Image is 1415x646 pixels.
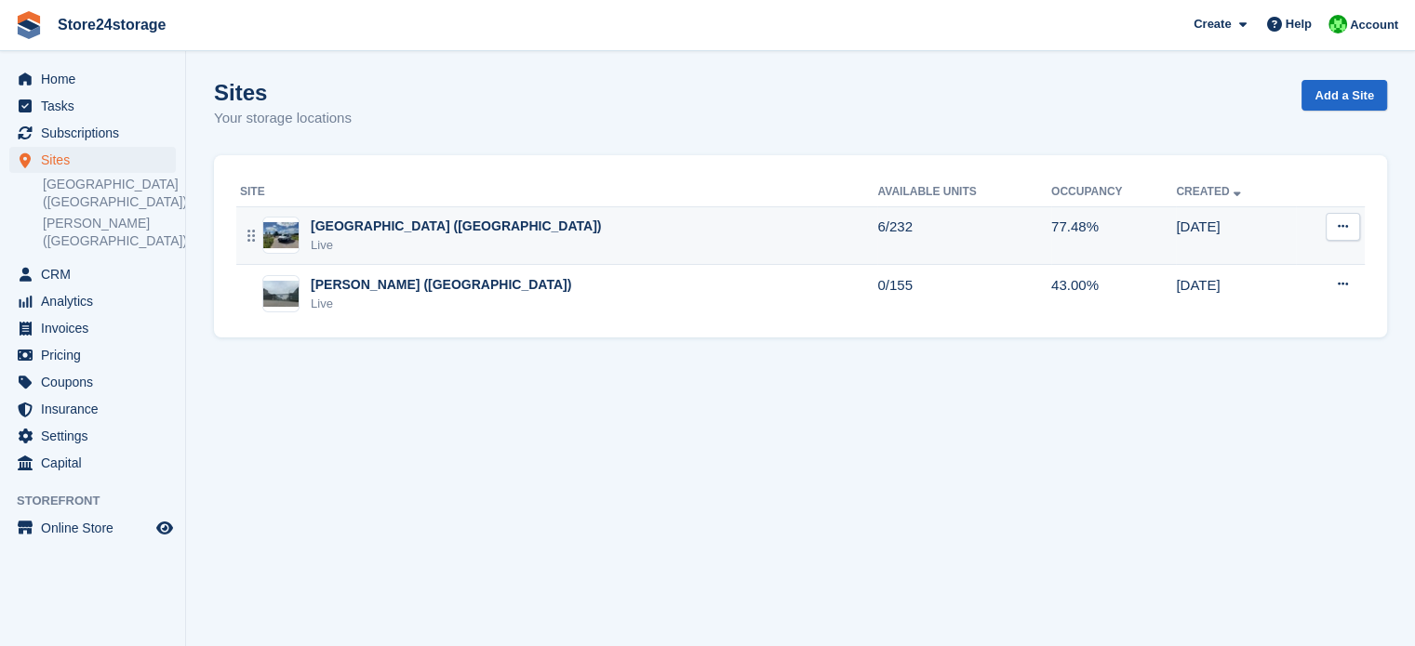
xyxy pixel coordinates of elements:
a: Store24storage [50,9,174,40]
img: Tracy Harper [1328,15,1347,33]
td: [DATE] [1176,265,1295,323]
a: menu [9,450,176,476]
td: 6/232 [877,206,1051,265]
th: Available Units [877,178,1051,207]
span: Capital [41,450,153,476]
td: 43.00% [1051,265,1176,323]
th: Site [236,178,877,207]
div: Live [311,295,571,313]
span: Analytics [41,288,153,314]
div: Live [311,236,601,255]
a: menu [9,93,176,119]
span: CRM [41,261,153,287]
a: menu [9,515,176,541]
img: Image of Warley Brentwood (Essex) site [263,281,299,308]
p: Your storage locations [214,108,352,129]
a: Preview store [154,517,176,539]
h1: Sites [214,80,352,105]
span: Storefront [17,492,185,510]
div: [GEOGRAPHIC_DATA] ([GEOGRAPHIC_DATA]) [311,217,601,236]
span: Sites [41,147,153,173]
a: Add a Site [1302,80,1387,111]
span: Online Store [41,515,153,541]
a: menu [9,120,176,146]
a: menu [9,147,176,173]
span: Insurance [41,396,153,422]
a: [GEOGRAPHIC_DATA] ([GEOGRAPHIC_DATA]) [43,176,176,211]
a: menu [9,342,176,368]
span: Subscriptions [41,120,153,146]
a: menu [9,396,176,422]
a: Created [1176,185,1244,198]
a: menu [9,369,176,395]
a: [PERSON_NAME] ([GEOGRAPHIC_DATA]) [43,215,176,250]
span: Help [1286,15,1312,33]
a: menu [9,288,176,314]
span: Settings [41,423,153,449]
span: Tasks [41,93,153,119]
span: Coupons [41,369,153,395]
td: 77.48% [1051,206,1176,265]
span: Home [41,66,153,92]
a: menu [9,315,176,341]
a: menu [9,66,176,92]
span: Invoices [41,315,153,341]
div: [PERSON_NAME] ([GEOGRAPHIC_DATA]) [311,275,571,295]
td: 0/155 [877,265,1051,323]
a: menu [9,423,176,449]
img: stora-icon-8386f47178a22dfd0bd8f6a31ec36ba5ce8667c1dd55bd0f319d3a0aa187defe.svg [15,11,43,39]
span: Create [1194,15,1231,33]
span: Account [1350,16,1398,34]
span: Pricing [41,342,153,368]
th: Occupancy [1051,178,1176,207]
td: [DATE] [1176,206,1295,265]
a: menu [9,261,176,287]
img: Image of Manston Airport (Kent) site [263,222,299,249]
